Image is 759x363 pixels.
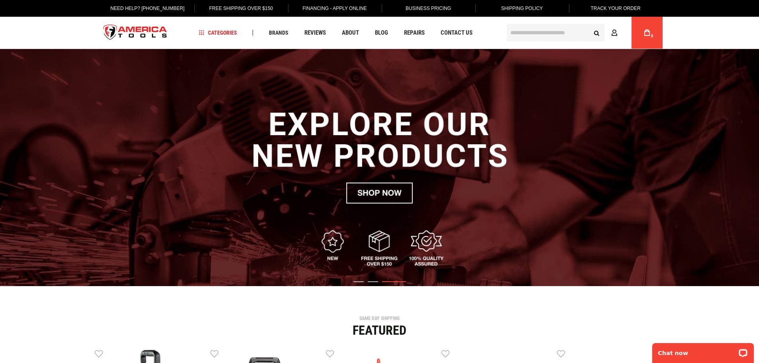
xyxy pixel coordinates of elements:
a: store logo [97,18,174,48]
span: Categories [199,30,237,35]
span: Repairs [404,30,425,36]
button: Search [589,25,604,40]
a: Brands [265,27,292,38]
a: 0 [639,17,655,49]
img: America Tools [97,18,174,48]
a: Contact Us [437,27,476,38]
span: Brands [269,30,288,35]
span: Shipping Policy [501,6,543,11]
a: Reviews [301,27,329,38]
span: Reviews [304,30,326,36]
span: 0 [651,34,653,38]
div: Featured [95,324,665,337]
a: Repairs [400,27,428,38]
a: Blog [371,27,392,38]
iframe: LiveChat chat widget [647,338,759,363]
a: Categories [195,27,241,38]
span: Contact Us [441,30,473,36]
a: About [338,27,363,38]
span: About [342,30,359,36]
div: SAME DAY SHIPPING [95,316,665,321]
span: Blog [375,30,388,36]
